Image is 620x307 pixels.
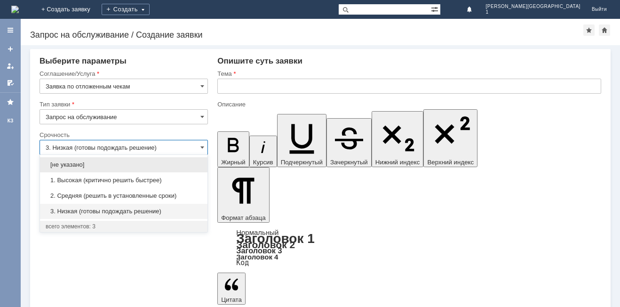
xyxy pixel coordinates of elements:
a: Нормальный [236,228,278,236]
span: Опишите суть заявки [217,57,302,65]
button: Жирный [217,131,249,167]
span: Нижний индекс [375,159,420,166]
a: Мои заявки [3,58,18,73]
a: Заголовок 2 [236,239,295,250]
span: Цитата [221,296,242,303]
span: Выберите параметры [40,57,127,65]
div: Добавить в избранное [583,24,595,36]
a: Перейти на домашнюю страницу [11,6,19,13]
img: logo [11,6,19,13]
div: Описание [217,101,599,107]
div: Срочность [40,132,206,138]
span: Расширенный поиск [431,4,440,13]
a: Код [236,259,249,267]
div: Тема [217,71,599,77]
div: всего элементов: 3 [46,223,202,230]
button: Верхний индекс [423,109,477,167]
span: Курсив [253,159,273,166]
div: Формат абзаца [217,229,601,266]
a: Заголовок 3 [236,246,282,255]
span: Подчеркнутый [281,159,323,166]
span: [не указано] [46,161,202,169]
a: Создать заявку [3,41,18,57]
a: Мои согласования [3,75,18,90]
span: Верхний индекс [427,159,474,166]
span: 1. Высокая (критично решить быстрее) [46,177,202,184]
button: Курсив [249,136,277,167]
div: Соглашение/Услуга [40,71,206,77]
a: Заголовок 1 [236,231,315,246]
button: Нижний индекс [372,111,424,167]
span: Жирный [221,159,246,166]
span: 3. Низкая (готовы подождать решение) [46,208,202,215]
span: [PERSON_NAME][GEOGRAPHIC_DATA] [486,4,580,9]
a: Заголовок 4 [236,253,278,261]
button: Зачеркнутый [326,118,372,167]
span: 1 [486,9,580,15]
span: Зачеркнутый [330,159,368,166]
button: Цитата [217,273,246,305]
button: Формат абзаца [217,167,269,223]
div: Запрос на обслуживание / Создание заявки [30,30,583,40]
button: Подчеркнутый [277,114,326,167]
span: 2. Средняя (решить в установленные сроки) [46,192,202,200]
div: Создать [102,4,150,15]
div: Сделать домашней страницей [599,24,610,36]
div: КЗ [3,117,18,125]
div: Тип заявки [40,101,206,107]
a: КЗ [3,113,18,129]
span: Формат абзаца [221,214,265,221]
